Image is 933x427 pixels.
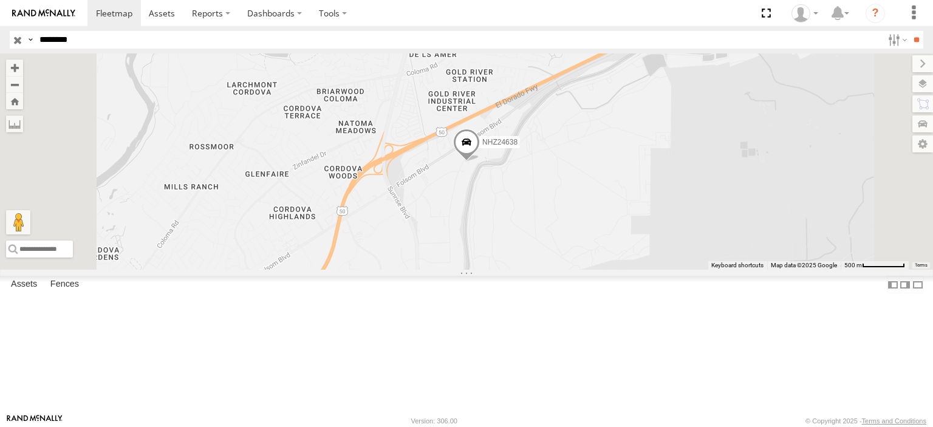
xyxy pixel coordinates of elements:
[805,417,926,425] div: © Copyright 2025 -
[12,9,75,18] img: rand-logo.svg
[841,261,909,270] button: Map Scale: 500 m per 67 pixels
[482,138,518,146] span: NHZ24638
[44,276,85,293] label: Fences
[6,76,23,93] button: Zoom out
[866,4,885,23] i: ?
[6,115,23,132] label: Measure
[862,417,926,425] a: Terms and Conditions
[844,262,862,268] span: 500 m
[771,262,837,268] span: Map data ©2025 Google
[711,261,764,270] button: Keyboard shortcuts
[883,31,909,49] label: Search Filter Options
[887,276,899,293] label: Dock Summary Table to the Left
[787,4,822,22] div: Zulema McIntosch
[6,93,23,109] button: Zoom Home
[912,135,933,152] label: Map Settings
[411,417,457,425] div: Version: 306.00
[5,276,43,293] label: Assets
[26,31,35,49] label: Search Query
[6,210,30,234] button: Drag Pegman onto the map to open Street View
[6,60,23,76] button: Zoom in
[899,276,911,293] label: Dock Summary Table to the Right
[7,415,63,427] a: Visit our Website
[912,276,924,293] label: Hide Summary Table
[915,262,928,267] a: Terms (opens in new tab)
